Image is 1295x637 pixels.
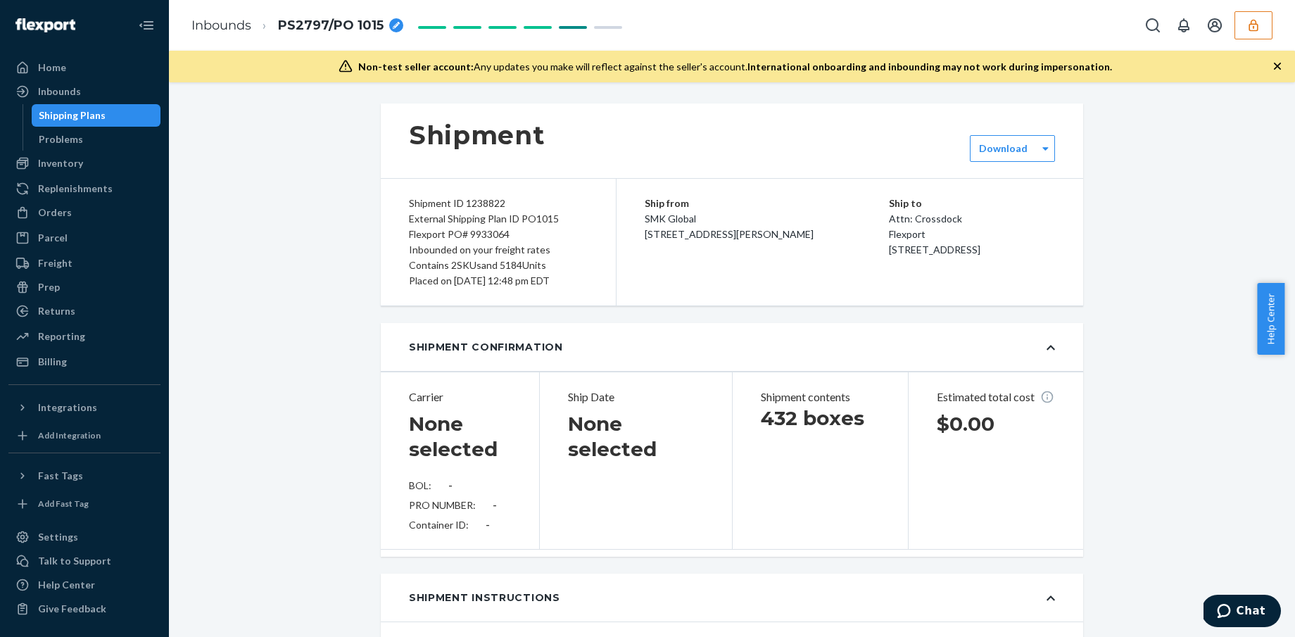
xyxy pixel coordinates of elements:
button: Give Feedback [8,598,160,620]
a: Returns [8,300,160,322]
button: Integrations [8,396,160,419]
span: International onboarding and inbounding may not work during impersonation. [747,61,1112,72]
button: Talk to Support [8,550,160,572]
a: Home [8,56,160,79]
div: Shipment ID 1238822 [409,196,588,211]
a: Inbounds [8,80,160,103]
div: Billing [38,355,67,369]
button: Close Navigation [132,11,160,39]
button: Open Search Box [1139,11,1167,39]
div: Fast Tags [38,469,83,483]
ol: breadcrumbs [180,5,415,46]
div: Inbounds [38,84,81,99]
div: Shipment Confirmation [409,340,563,354]
a: Add Integration [8,424,160,447]
a: Prep [8,276,160,298]
a: Settings [8,526,160,548]
h1: None selected [568,411,704,462]
span: [STREET_ADDRESS] [889,244,980,256]
a: Reporting [8,325,160,348]
div: Freight [38,256,72,270]
iframe: Opens a widget where you can chat to one of our agents [1204,595,1281,630]
div: PRO NUMBER: [409,498,511,512]
p: Ship Date [568,389,704,405]
div: Add Fast Tag [38,498,89,510]
div: Prep [38,280,60,294]
a: Problems [32,128,161,151]
span: PS2797/PO 1015 [278,17,384,35]
h1: 432 boxes [761,405,880,431]
div: Orders [38,206,72,220]
label: Download [979,141,1028,156]
div: Add Integration [38,429,101,441]
div: Flexport PO# 9933064 [409,227,588,242]
a: Parcel [8,227,160,249]
a: Shipping Plans [32,104,161,127]
a: Inbounds [191,18,251,33]
div: Reporting [38,329,85,343]
div: Container ID: [409,518,511,532]
a: Add Fast Tag [8,493,160,515]
div: Placed on [DATE] 12:48 pm EDT [409,273,588,289]
div: Inventory [38,156,83,170]
div: Home [38,61,66,75]
p: Carrier [409,389,511,405]
h1: None selected [409,411,511,462]
a: Replenishments [8,177,160,200]
p: Ship from [645,196,889,211]
button: Open account menu [1201,11,1229,39]
p: Shipment contents [761,389,880,405]
a: Inventory [8,152,160,175]
div: External Shipping Plan ID PO1015 [409,211,588,227]
div: Settings [38,530,78,544]
img: Flexport logo [15,18,75,32]
p: Flexport [889,227,1056,242]
div: Contains 2 SKUs and 5184 Units [409,258,588,273]
div: - [448,479,453,493]
div: Replenishments [38,182,113,196]
div: Shipment Instructions [409,591,560,605]
h1: $0.00 [937,411,1056,436]
button: Open notifications [1170,11,1198,39]
div: Give Feedback [38,602,106,616]
button: Help Center [1257,283,1284,355]
div: BOL: [409,479,511,493]
button: Fast Tags [8,465,160,487]
div: Integrations [38,401,97,415]
div: Shipping Plans [39,108,106,122]
p: Ship to [889,196,1056,211]
a: Billing [8,351,160,373]
a: Freight [8,252,160,275]
a: Help Center [8,574,160,596]
div: Help Center [38,578,95,592]
div: Talk to Support [38,554,111,568]
p: Estimated total cost [937,389,1056,405]
div: Returns [38,304,75,318]
div: - [493,498,497,512]
div: - [486,518,490,532]
h1: Shipment [409,120,545,150]
div: Inbounded on your freight rates [409,242,588,258]
span: SMK Global [STREET_ADDRESS][PERSON_NAME] [645,213,814,240]
span: Non-test seller account: [358,61,474,72]
p: Attn: Crossdock [889,211,1056,227]
div: Problems [39,132,83,146]
div: Any updates you make will reflect against the seller's account. [358,60,1112,74]
a: Orders [8,201,160,224]
div: Parcel [38,231,68,245]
